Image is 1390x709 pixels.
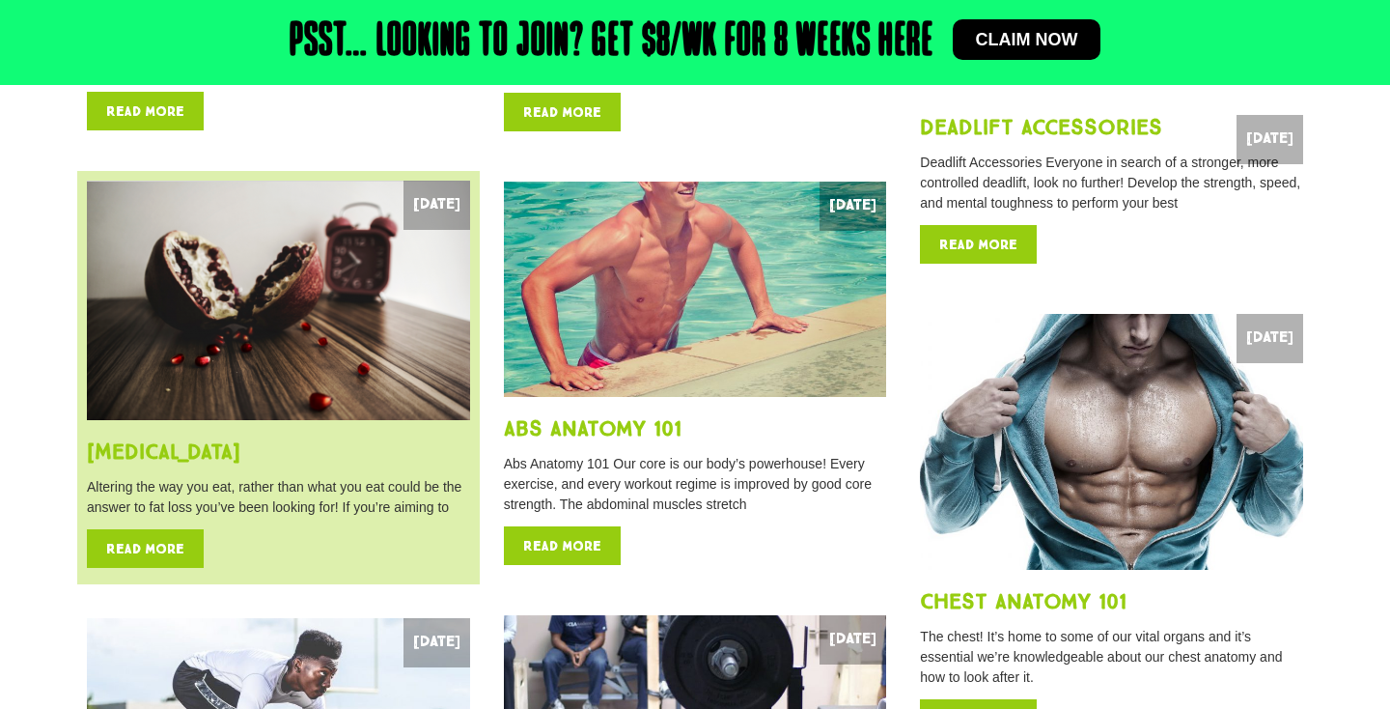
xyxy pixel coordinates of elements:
a: Chest Anatomy 101 [920,587,1126,613]
img: anatomy of abs [504,181,887,396]
p: Deadlift Accessories Everyone in search of a stronger, more controlled deadlift, look no further!... [920,153,1303,213]
img: intermittent fasting [87,181,470,419]
span: [DATE] [820,181,886,230]
p: The chest! It’s home to some of our vital organs and it’s essential we’re knowledgeable about our... [920,627,1303,688]
span: [DATE] [403,618,470,667]
a: Claim now [953,19,1101,60]
a: Read more about Deadlift Accessories [920,225,1037,264]
span: [DATE] [820,615,886,665]
a: Read more about You Can East Well and Still Enjoy Your Food [504,92,621,130]
a: Read more about Abs Anatomy 101 [504,526,621,565]
a: Read more about Intermittent Fasting [87,529,204,568]
span: [DATE] [403,181,470,230]
a: Deadlift Accessories [920,113,1162,139]
p: Abs Anatomy 101 Our core is our body’s powerhouse! Every exercise, and every workout regime is im... [504,454,887,515]
a: Read more about What’s in Your Food? Fuel Your Body, Feel Good! [87,92,204,130]
a: [MEDICAL_DATA] [87,438,240,464]
p: Altering the way you eat, rather than what you eat could be the answer to fat loss you’ve been lo... [87,477,470,518]
img: chest anatomy [920,314,1303,569]
span: [DATE] [1237,114,1303,163]
span: [DATE] [1237,314,1303,363]
a: Abs Anatomy 101 [504,414,681,440]
span: Claim now [976,31,1078,48]
h2: Psst… Looking to join? Get $8/wk for 8 weeks here [290,19,933,66]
